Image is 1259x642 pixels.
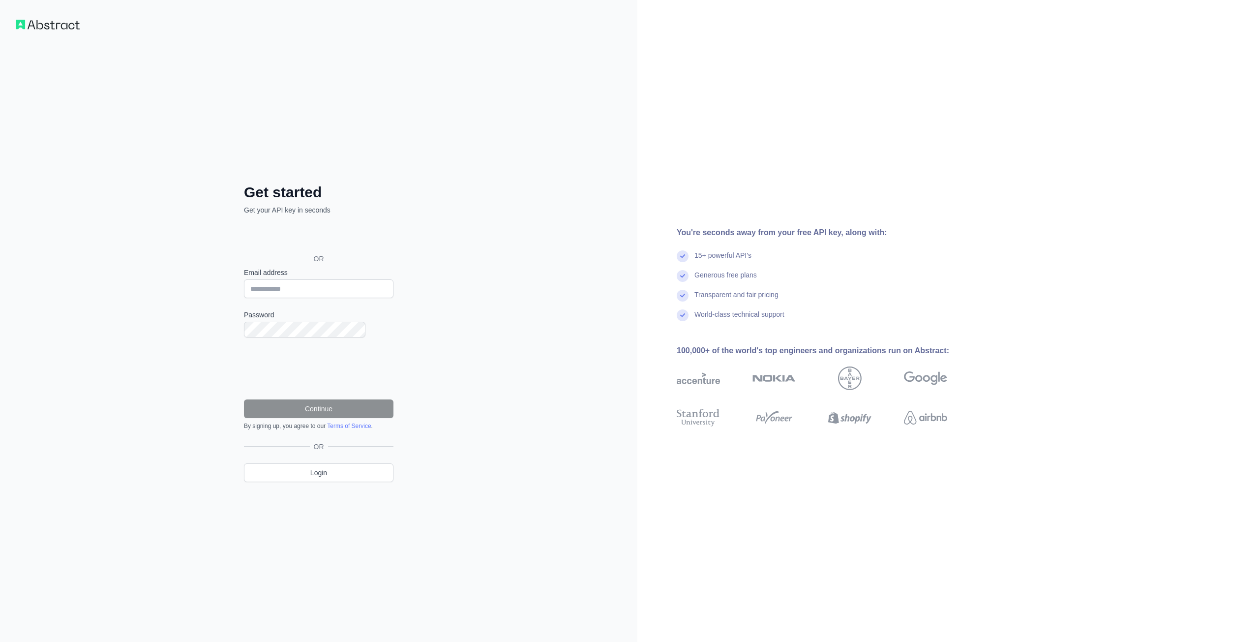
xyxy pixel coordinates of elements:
[16,20,80,30] img: Workflow
[677,367,720,390] img: accenture
[694,270,757,290] div: Generous free plans
[244,183,393,201] h2: Get started
[694,250,751,270] div: 15+ powerful API's
[838,367,862,390] img: bayer
[677,407,720,428] img: stanford university
[327,423,371,429] a: Terms of Service
[752,407,796,428] img: payoneer
[244,463,393,482] a: Login
[677,345,979,357] div: 100,000+ of the world's top engineers and organizations run on Abstract:
[904,367,947,390] img: google
[244,422,393,430] div: By signing up, you agree to our .
[694,309,784,329] div: World-class technical support
[306,254,332,264] span: OR
[677,227,979,239] div: You're seconds away from your free API key, along with:
[677,270,689,282] img: check mark
[677,250,689,262] img: check mark
[677,309,689,321] img: check mark
[310,442,328,452] span: OR
[239,226,396,247] iframe: Кнопка "Войти с аккаунтом Google"
[244,268,393,277] label: Email address
[752,367,796,390] img: nokia
[904,407,947,428] img: airbnb
[677,290,689,302] img: check mark
[244,310,393,320] label: Password
[244,205,393,215] p: Get your API key in seconds
[244,349,393,388] iframe: reCAPTCHA
[244,399,393,418] button: Continue
[828,407,871,428] img: shopify
[694,290,779,309] div: Transparent and fair pricing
